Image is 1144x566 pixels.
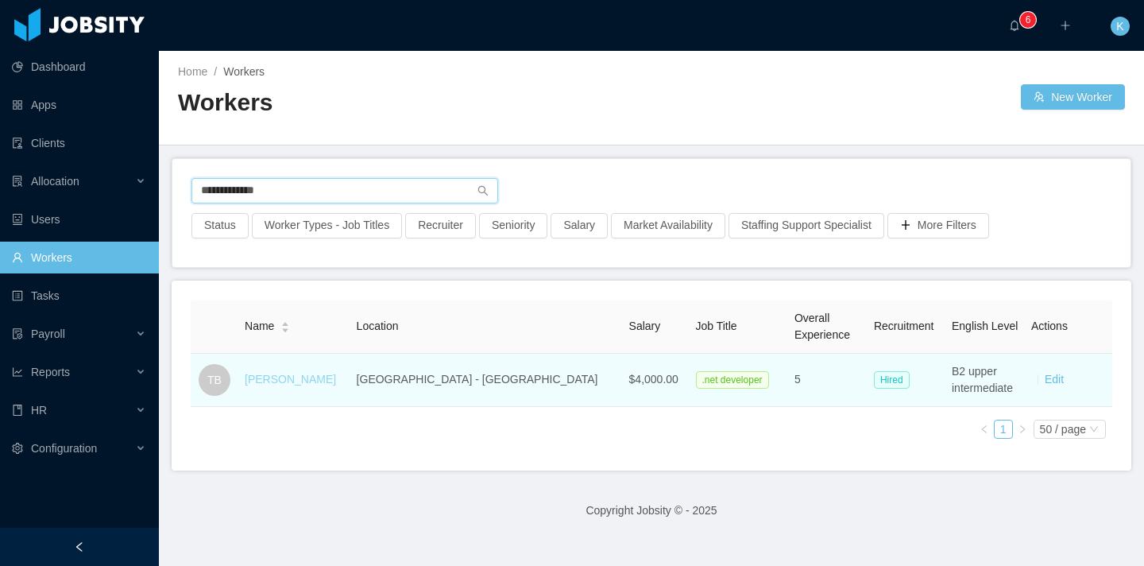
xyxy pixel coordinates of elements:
[1089,424,1099,436] i: icon: down
[1116,17,1123,36] span: K
[280,320,290,331] div: Sort
[223,65,265,78] span: Workers
[245,373,336,386] a: [PERSON_NAME]
[874,373,916,386] a: Hired
[12,443,23,454] i: icon: setting
[12,51,146,83] a: icon: pie-chartDashboard
[281,326,290,331] i: icon: caret-down
[31,175,79,188] span: Allocation
[975,420,994,439] li: Previous Page
[1021,84,1125,110] button: icon: usergroup-addNew Worker
[945,354,1025,407] td: B2 upper intermediate
[1040,421,1086,438] div: 50 / page
[696,320,737,332] span: Job Title
[31,404,47,417] span: HR
[12,204,146,235] a: icon: robotUsers
[31,442,97,455] span: Configuration
[245,318,274,335] span: Name
[178,65,207,78] a: Home
[12,328,23,339] i: icon: file-protect
[191,213,249,238] button: Status
[1031,320,1068,332] span: Actions
[12,280,146,312] a: icon: profileTasks
[696,371,769,389] span: .net developer
[611,213,725,238] button: Market Availability
[405,213,476,238] button: Recruiter
[214,65,217,78] span: /
[1026,12,1031,28] p: 6
[788,354,868,407] td: 5
[887,213,989,238] button: icon: plusMore Filters
[1018,424,1027,434] i: icon: right
[874,371,910,389] span: Hired
[629,373,678,386] span: $4,000.00
[729,213,884,238] button: Staffing Support Specialist
[980,424,989,434] i: icon: left
[1020,12,1036,28] sup: 6
[1013,420,1032,439] li: Next Page
[178,87,651,119] h2: Workers
[952,320,1018,332] span: English Level
[1060,20,1071,31] i: icon: plus
[12,127,146,159] a: icon: auditClients
[12,405,23,416] i: icon: book
[207,364,222,396] span: TB
[995,421,1012,438] a: 1
[350,354,623,407] td: [GEOGRAPHIC_DATA] - [GEOGRAPHIC_DATA]
[629,320,661,332] span: Salary
[12,242,146,273] a: icon: userWorkers
[12,366,23,378] i: icon: line-chart
[12,176,23,187] i: icon: solution
[31,328,65,340] span: Payroll
[994,420,1013,439] li: 1
[874,320,933,332] span: Recruitment
[477,185,489,196] i: icon: search
[252,213,402,238] button: Worker Types - Job Titles
[1045,373,1064,386] a: Edit
[281,320,290,325] i: icon: caret-up
[12,89,146,121] a: icon: appstoreApps
[159,483,1144,538] footer: Copyright Jobsity © - 2025
[794,312,850,341] span: Overall Experience
[31,366,70,378] span: Reports
[551,213,608,238] button: Salary
[479,213,547,238] button: Seniority
[357,320,399,332] span: Location
[1009,20,1020,31] i: icon: bell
